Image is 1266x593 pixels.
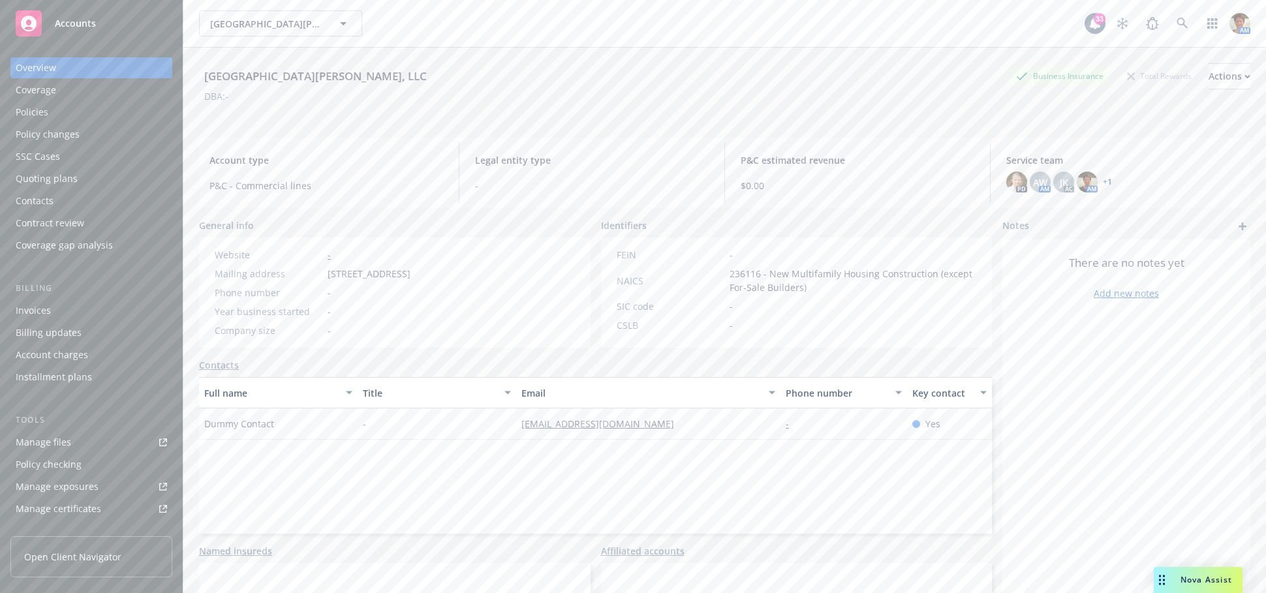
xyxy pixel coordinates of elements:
span: AW [1033,175,1047,189]
a: Policies [10,102,172,123]
span: P&C - Commercial lines [209,179,443,192]
div: Coverage [16,80,56,100]
a: Contacts [199,358,239,372]
div: Actions [1209,64,1250,89]
button: Key contact [907,377,992,408]
span: Legal entity type [475,153,709,167]
div: Installment plans [16,367,92,388]
div: Full name [204,386,338,400]
span: - [363,417,366,431]
a: Manage exposures [10,476,172,497]
span: Dummy Contact [204,417,274,431]
div: Year business started [215,305,322,318]
a: Overview [10,57,172,78]
div: CSLB [617,318,724,332]
a: Coverage gap analysis [10,235,172,256]
div: Contacts [16,190,54,211]
span: Yes [925,417,940,431]
div: Manage claims [16,521,82,541]
span: - [328,305,331,318]
a: Add new notes [1094,286,1159,300]
a: add [1235,219,1250,234]
span: Account type [209,153,443,167]
div: Email [521,386,761,400]
div: Key contact [912,386,972,400]
div: Total Rewards [1120,68,1198,84]
div: FEIN [617,248,724,262]
button: Full name [199,377,358,408]
div: Tools [10,414,172,427]
a: +1 [1103,178,1112,186]
div: DBA: - [204,89,228,103]
div: Billing updates [16,322,82,343]
a: - [786,418,799,430]
div: Business Insurance [1010,68,1110,84]
span: - [730,299,733,313]
span: P&C estimated revenue [741,153,974,167]
div: Contract review [16,213,84,234]
div: Website [215,248,322,262]
div: Phone number [215,286,322,299]
a: Invoices [10,300,172,321]
div: 33 [1094,13,1105,25]
span: There are no notes yet [1069,255,1184,271]
a: Coverage [10,80,172,100]
button: [GEOGRAPHIC_DATA][PERSON_NAME], LLC [199,10,362,37]
div: SSC Cases [16,146,60,167]
a: Switch app [1199,10,1226,37]
div: Company size [215,324,322,337]
span: Accounts [55,18,96,29]
div: Billing [10,282,172,295]
a: Stop snowing [1109,10,1135,37]
div: Policies [16,102,48,123]
button: Actions [1209,63,1250,89]
button: Phone number [780,377,907,408]
div: Phone number [786,386,888,400]
span: Service team [1006,153,1240,167]
div: Quoting plans [16,168,78,189]
a: Quoting plans [10,168,172,189]
img: photo [1006,172,1027,192]
a: Contract review [10,213,172,234]
span: Open Client Navigator [24,550,121,564]
a: Manage claims [10,521,172,541]
div: Policy checking [16,454,82,475]
a: Billing updates [10,322,172,343]
span: - [730,248,733,262]
span: - [328,286,331,299]
a: Manage files [10,432,172,453]
span: Notes [1002,219,1029,234]
a: Policy changes [10,124,172,145]
span: - [475,179,709,192]
a: Search [1169,10,1196,37]
img: photo [1077,172,1098,192]
span: General info [199,219,254,232]
span: - [328,324,331,337]
div: [GEOGRAPHIC_DATA][PERSON_NAME], LLC [199,68,432,85]
div: NAICS [617,274,724,288]
div: Drag to move [1154,567,1170,593]
button: Email [516,377,780,408]
div: Title [363,386,497,400]
a: [EMAIL_ADDRESS][DOMAIN_NAME] [521,418,685,430]
a: Affiliated accounts [601,544,685,558]
a: Accounts [10,5,172,42]
span: $0.00 [741,179,974,192]
a: Account charges [10,344,172,365]
span: [GEOGRAPHIC_DATA][PERSON_NAME], LLC [210,17,323,31]
span: JK [1060,175,1068,189]
div: Policy changes [16,124,80,145]
a: Installment plans [10,367,172,388]
a: - [328,249,331,261]
span: Identifiers [601,219,647,232]
div: Mailing address [215,267,322,281]
div: Manage exposures [16,476,99,497]
span: - [730,318,733,332]
div: Invoices [16,300,51,321]
button: Title [358,377,516,408]
div: Manage files [16,432,71,453]
button: Nova Assist [1154,567,1243,593]
div: Manage certificates [16,498,101,519]
a: Named insureds [199,544,272,558]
